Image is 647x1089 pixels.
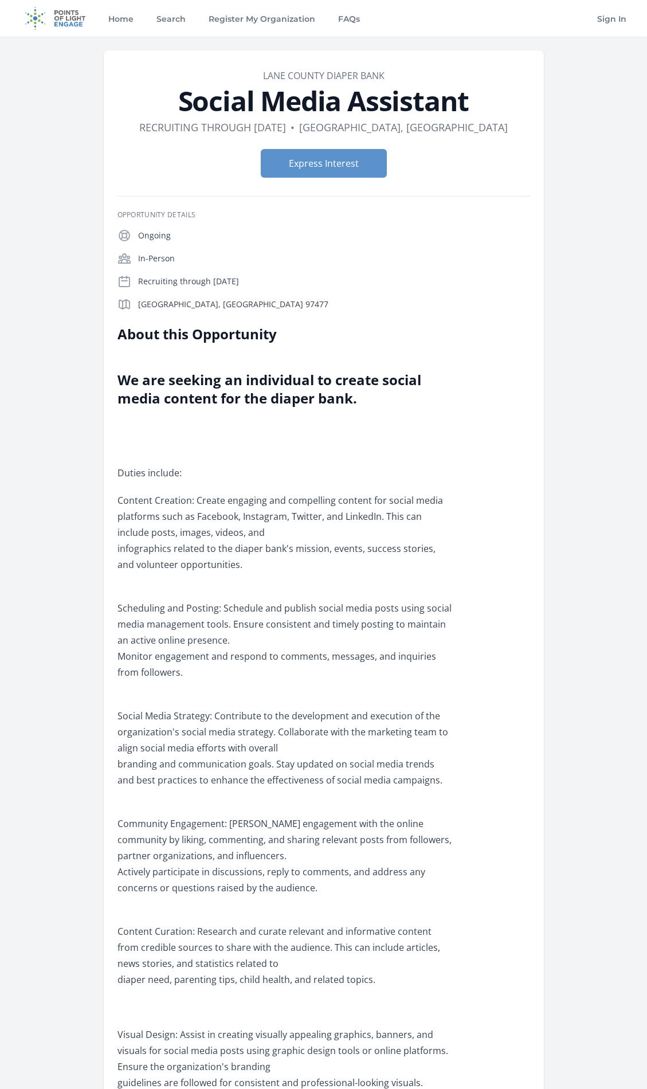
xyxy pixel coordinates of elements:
[117,210,530,220] h3: Opportunity Details
[117,371,453,408] h2: We are seeking an individual to create social media content for the diaper bank.
[138,230,530,241] p: Ongoing
[117,692,453,788] p: Social Media Strategy: Contribute to the development and execution of the organization's social m...
[117,492,453,573] p: Content Creation: Create engaging and compelling content for social media platforms such as Faceb...
[117,449,453,481] p: Duties include:
[138,276,530,287] p: Recruiting through [DATE]
[299,119,508,135] dd: [GEOGRAPHIC_DATA], [GEOGRAPHIC_DATA]
[117,907,453,988] p: Content Curation: Research and curate relevant and informative content from credible sources to s...
[117,800,453,896] p: Community Engagement: [PERSON_NAME] engagement with the online community by liking, commenting, a...
[117,584,453,680] p: Scheduling and Posting: Schedule and publish social media posts using social media management too...
[291,119,295,135] div: •
[263,69,385,82] a: Lane County Diaper Bank
[138,253,530,264] p: In-Person
[117,325,453,343] h2: About this Opportunity
[139,119,286,135] dd: Recruiting through [DATE]
[117,87,530,115] h1: Social Media Assistant
[261,149,387,178] button: Express Interest
[138,299,530,310] p: [GEOGRAPHIC_DATA], [GEOGRAPHIC_DATA] 97477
